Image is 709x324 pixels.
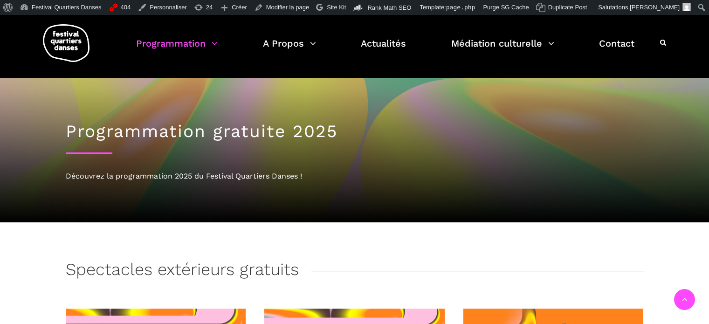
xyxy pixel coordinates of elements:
[66,121,644,142] h1: Programmation gratuite 2025
[630,4,680,11] span: [PERSON_NAME]
[263,35,316,63] a: A Propos
[451,35,554,63] a: Médiation culturelle
[327,4,346,11] span: Site Kit
[599,35,634,63] a: Contact
[361,35,406,63] a: Actualités
[66,170,644,182] div: Découvrez la programmation 2025 du Festival Quartiers Danses !
[66,260,299,283] h3: Spectacles extérieurs gratuits
[136,35,218,63] a: Programmation
[446,4,475,11] span: page.php
[43,24,89,62] img: logo-fqd-med
[367,4,411,11] span: Rank Math SEO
